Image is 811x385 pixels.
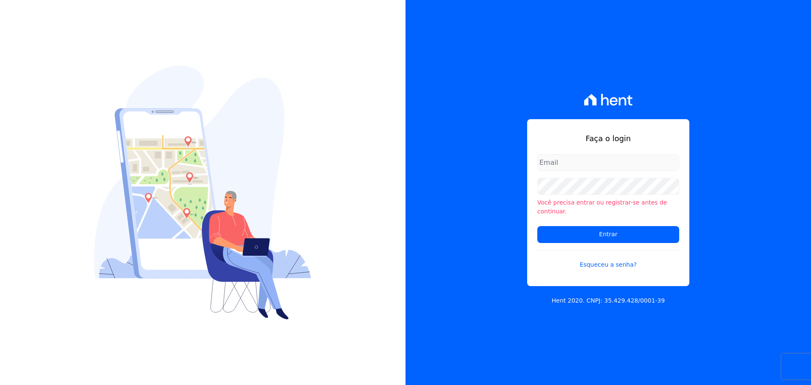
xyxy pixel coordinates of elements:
img: Login [94,66,311,319]
h1: Faça o login [537,133,679,144]
input: Email [537,154,679,171]
a: Esqueceu a senha? [537,250,679,269]
p: Hent 2020. CNPJ: 35.429.428/0001-39 [552,296,665,305]
li: Você precisa entrar ou registrar-se antes de continuar. [537,198,679,216]
input: Entrar [537,226,679,243]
